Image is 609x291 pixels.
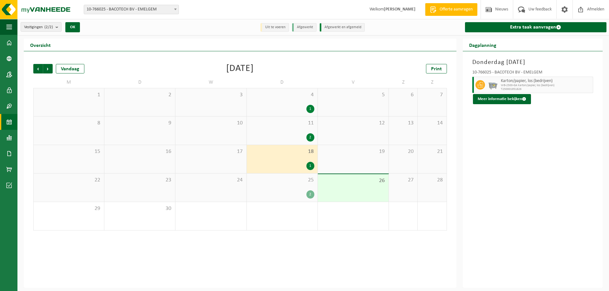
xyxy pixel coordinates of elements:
td: Z [418,77,447,88]
span: 4 [250,92,314,98]
span: 16 [108,148,172,155]
span: 18 [250,148,314,155]
div: 2 [306,190,314,199]
span: 28 [421,177,443,184]
span: 21 [421,148,443,155]
span: WB-2500-GA karton/papier, los (bedrijven) [501,84,591,87]
span: 30 [108,205,172,212]
td: D [104,77,175,88]
span: Offerte aanvragen [438,6,474,13]
button: Vestigingen(2/2) [21,22,62,32]
button: Meer informatie bekijken [473,94,531,104]
span: Print [431,66,442,72]
span: 8 [37,120,101,127]
span: 5 [321,92,385,98]
span: 10-766025 - BACOTECH BV - EMELGEM [84,5,179,14]
span: 27 [392,177,414,184]
span: Karton/papier, los (bedrijven) [501,79,591,84]
a: Extra taak aanvragen [465,22,606,32]
span: 1 [37,92,101,98]
span: 13 [392,120,414,127]
span: 14 [421,120,443,127]
span: 6 [392,92,414,98]
span: 25 [250,177,314,184]
td: V [318,77,389,88]
div: 1 [306,162,314,170]
span: 29 [37,205,101,212]
span: 10 [179,120,243,127]
li: Uit te voeren [260,23,289,32]
span: 17 [179,148,243,155]
strong: [PERSON_NAME] [384,7,416,12]
td: W [175,77,246,88]
span: 3 [179,92,243,98]
span: 24 [179,177,243,184]
li: Afgewerkt en afgemeld [320,23,365,32]
a: Offerte aanvragen [425,3,477,16]
div: 2 [306,133,314,142]
td: D [247,77,318,88]
span: 23 [108,177,172,184]
span: 2 [108,92,172,98]
span: 15 [37,148,101,155]
h2: Overzicht [24,39,57,51]
h2: Dagplanning [463,39,503,51]
count: (2/2) [44,25,53,29]
span: 12 [321,120,385,127]
td: Z [389,77,418,88]
td: M [33,77,104,88]
span: 9 [108,120,172,127]
span: T250001951826 [501,87,591,91]
span: Vestigingen [24,22,53,32]
div: 10-766025 - BACOTECH BV - EMELGEM [472,70,593,77]
div: 1 [306,105,314,113]
div: Vandaag [56,64,84,73]
span: 19 [321,148,385,155]
h3: Donderdag [DATE] [472,58,593,67]
span: 20 [392,148,414,155]
li: Afgewerkt [292,23,317,32]
span: Vorige [33,64,43,73]
span: 7 [421,92,443,98]
button: OK [65,22,80,32]
a: Print [426,64,447,73]
img: WB-2500-GAL-GY-01 [488,80,498,90]
span: Volgende [43,64,53,73]
span: 26 [321,177,385,184]
span: 11 [250,120,314,127]
span: 22 [37,177,101,184]
div: [DATE] [226,64,254,73]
